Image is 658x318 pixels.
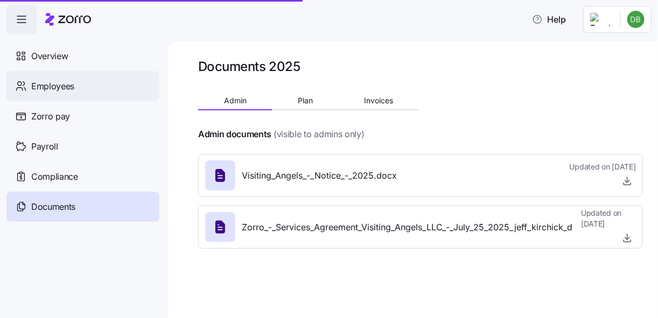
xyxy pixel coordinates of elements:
span: Zorro pay [31,110,70,123]
span: Employees [31,80,74,93]
span: Documents [31,200,75,214]
a: Zorro pay [6,101,159,131]
a: Documents [6,192,159,222]
span: Payroll [31,140,58,153]
span: Admin [224,97,247,104]
a: Employees [6,71,159,101]
h4: Admin documents [198,128,271,140]
a: Payroll [6,131,159,161]
span: Updated on [DATE] [570,161,636,172]
a: Compliance [6,161,159,192]
span: Invoices [364,97,393,104]
span: Compliance [31,170,78,183]
button: Help [523,9,575,30]
img: Employer logo [590,13,612,26]
img: b6ec8881b913410daddf0131528f1070 [627,11,645,28]
span: Zorro_-_Services_Agreement_Visiting_Angels_LLC_-_July_25_2025_jeff_kirchick_devon_bourgoin.pdf [242,221,650,234]
span: Overview [31,50,68,63]
a: Overview [6,41,159,71]
span: (visible to admins only) [274,128,364,141]
span: Help [532,13,566,26]
span: Visiting_Angels_-_Notice_-_2025.docx [242,169,397,182]
h1: Documents 2025 [198,58,300,75]
span: Plan [298,97,313,104]
span: Updated on [DATE] [581,208,636,230]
